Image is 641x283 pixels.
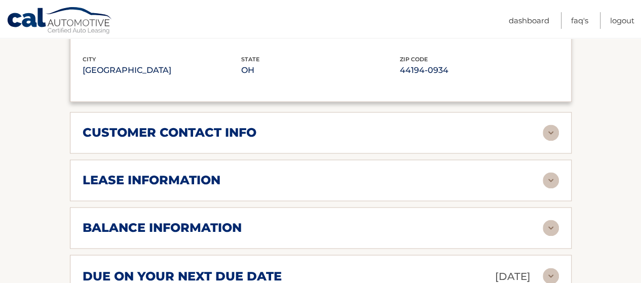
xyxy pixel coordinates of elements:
[571,12,588,29] a: FAQ's
[509,12,549,29] a: Dashboard
[83,220,242,235] h2: balance information
[83,63,241,77] p: [GEOGRAPHIC_DATA]
[241,63,400,77] p: OH
[7,7,113,36] a: Cal Automotive
[400,56,428,63] span: zip code
[83,125,256,140] h2: customer contact info
[241,56,259,63] span: state
[543,125,559,141] img: accordion-rest.svg
[400,63,558,77] p: 44194-0934
[83,173,220,188] h2: lease information
[543,172,559,188] img: accordion-rest.svg
[83,56,96,63] span: city
[610,12,634,29] a: Logout
[543,220,559,236] img: accordion-rest.svg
